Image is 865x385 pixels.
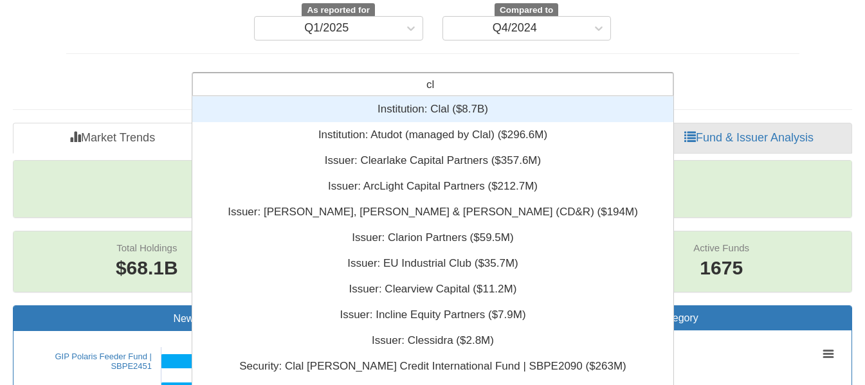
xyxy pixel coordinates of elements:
div: Issuer: ‎Clarion Partners ‎($59.5M)‏ [192,225,673,251]
div: Issuer: ‎EU Industrial Club ‎($35.7M)‏ [192,251,673,276]
div: Issuer: ‎[PERSON_NAME], [PERSON_NAME] & [PERSON_NAME] (CD&R) ‎($194M)‏ [192,199,673,225]
h3: New Investments [23,312,413,325]
span: As reported for [302,3,375,17]
div: Issuer: ‎Clearview Capital ‎($11.2M)‏ [192,276,673,302]
div: Institution: ‎Atudot (managed by Clal) ‎($296.6M)‏ [192,122,673,148]
div: Issuer: ‎ArcLight Capital Partners ‎($212.7M)‏ [192,174,673,199]
div: Issuer: ‎Clessidra ‎($2.8M)‏ [192,328,673,354]
div: Issuer: ‎Clearlake Capital Partners ‎($357.6M)‏ [192,148,673,174]
a: GIP Polaris Feeder Fund | SBPE2451 [55,352,152,371]
a: Market Trends [13,123,212,154]
span: 1675 [693,255,749,282]
div: Institution: ‎Clal ‎($8.7B)‏ [192,96,673,122]
span: Active Funds [693,242,749,253]
div: Security: ‎Clal [PERSON_NAME] Credit International Fund | SBPE2090 ‎($263M)‏ [192,354,673,379]
span: $68.1B [116,257,178,278]
div: Q4/2024 [493,22,537,35]
a: Fund & Issuer Analysis [646,123,852,154]
span: Total Holdings [116,242,177,253]
div: Q1/2025 [304,22,349,35]
div: Issuer: ‎Incline Equity Partners ‎($7.9M)‏ [192,302,673,328]
span: Compared to [495,3,558,17]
